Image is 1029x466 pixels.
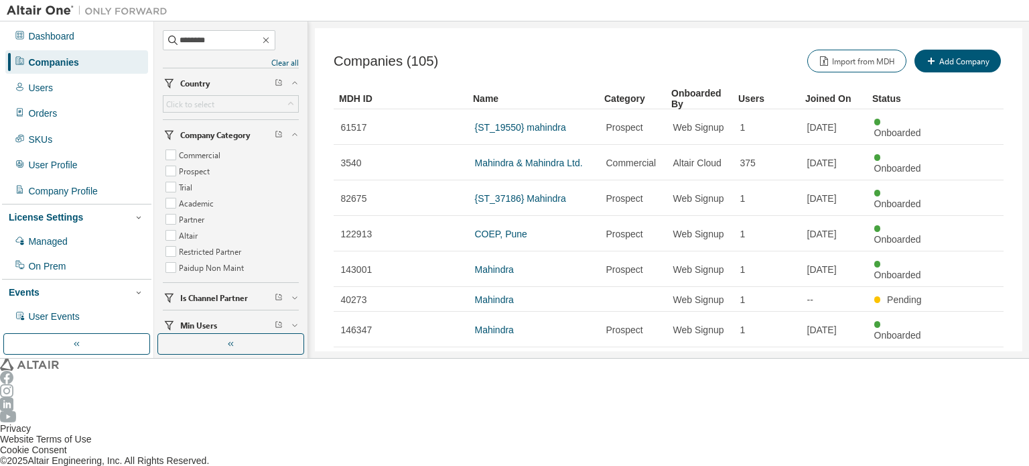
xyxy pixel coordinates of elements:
[475,193,566,204] a: {ST_37186} Mahindra
[914,50,1001,72] button: Add Company
[805,88,862,109] div: Joined On
[673,193,724,204] span: Web Signup
[606,264,643,275] span: Prospect
[7,4,174,17] img: Altair One
[606,158,657,168] span: Commercial
[673,229,724,239] span: Web Signup
[807,325,837,335] span: [DATE]
[807,158,837,168] span: [DATE]
[740,122,746,133] span: 1
[341,229,372,239] span: 122913
[28,160,77,170] div: User Profile
[807,50,906,72] button: Import from MDH
[179,211,207,227] label: Partner
[179,179,195,195] label: Trial
[874,127,921,138] span: Onboarded
[163,57,299,68] a: Clear all
[341,122,367,133] span: 61517
[740,158,756,168] span: 375
[9,287,40,298] div: Events
[738,88,795,109] div: Users
[28,311,79,322] div: User Events
[740,264,746,275] span: 1
[874,270,921,280] span: Onboarded
[339,88,462,109] div: MDH ID
[341,264,372,275] span: 143001
[179,163,212,179] label: Prospect
[179,243,244,259] label: Restricted Partner
[673,325,724,335] span: Web Signup
[28,236,67,247] div: Managed
[166,99,214,109] div: Click to select
[163,120,299,150] button: Company Category
[740,294,746,305] span: 1
[606,325,643,335] span: Prospect
[673,294,724,305] span: Web Signup
[28,57,78,68] div: Companies
[606,122,643,133] span: Prospect
[28,31,74,42] div: Dashboard
[28,186,98,196] div: Company Profile
[874,234,921,245] span: Onboarded
[334,54,438,69] span: Companies (105)
[28,82,53,93] div: Users
[606,229,643,239] span: Prospect
[179,227,200,243] label: Altair
[807,193,837,204] span: [DATE]
[275,78,283,89] span: Clear filter
[673,264,724,275] span: Web Signup
[341,158,362,168] span: 3540
[475,325,514,335] a: Mahindra
[341,193,367,204] span: 82675
[28,108,57,119] div: Orders
[740,325,746,335] span: 1
[179,259,247,276] label: Paidup Non Maint
[275,320,283,331] span: Clear filter
[673,158,722,168] span: Altair Cloud
[874,198,921,209] span: Onboarded
[874,163,921,174] span: Onboarded
[740,229,746,239] span: 1
[163,283,299,312] button: Is Channel Partner
[475,122,566,133] a: {ST_19550} mahindra
[180,129,250,140] span: Company Category
[874,330,921,341] span: Onboarded
[872,88,929,109] div: Status
[606,193,643,204] span: Prospect
[807,229,837,239] span: [DATE]
[475,229,527,239] a: COEP, Pune
[807,122,837,133] span: [DATE]
[179,195,216,211] label: Academic
[341,325,372,335] span: 146347
[475,294,514,305] a: Mahindra
[475,264,514,275] a: Mahindra
[180,320,217,331] span: Min Users
[163,96,298,112] div: Click to select
[179,147,223,163] label: Commercial
[475,158,583,168] a: Mahindra & Mahindra Ltd.
[887,294,921,305] span: Pending
[28,261,66,272] div: On Prem
[180,292,248,303] span: Is Channel Partner
[163,68,299,98] button: Country
[28,134,52,145] div: SKUs
[473,88,594,109] div: Name
[9,212,83,223] div: License Settings
[807,264,837,275] span: [DATE]
[673,122,724,133] span: Web Signup
[275,292,283,303] span: Clear filter
[341,294,367,305] span: 40273
[807,294,813,305] span: --
[740,193,746,204] span: 1
[275,129,283,140] span: Clear filter
[604,88,661,109] div: Category
[671,88,728,109] div: Onboarded By
[163,310,299,340] button: Min Users
[180,78,210,89] span: Country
